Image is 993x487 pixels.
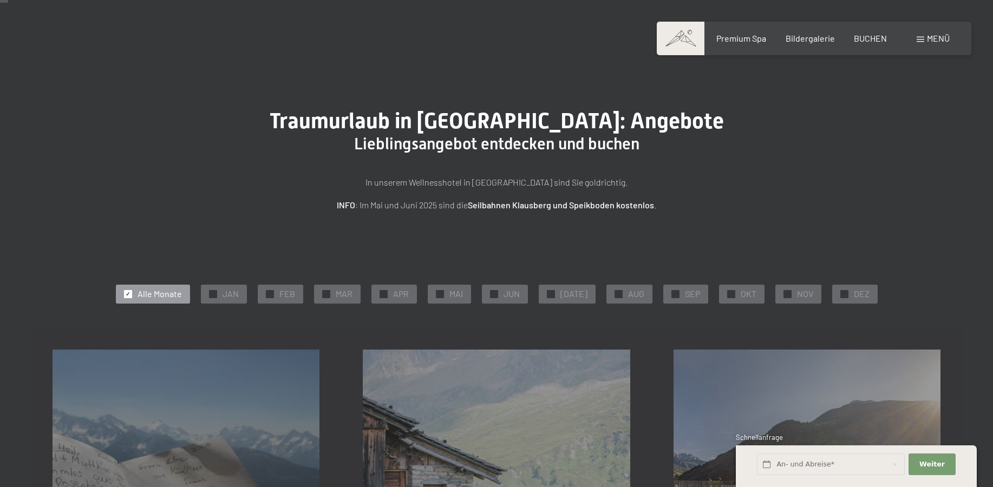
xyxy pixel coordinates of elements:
[854,33,887,43] a: BUCHEN
[854,288,870,300] span: DEZ
[138,288,182,300] span: Alle Monate
[616,290,620,298] span: ✓
[685,288,700,300] span: SEP
[560,288,587,300] span: [DATE]
[842,290,846,298] span: ✓
[324,290,328,298] span: ✓
[716,33,766,43] a: Premium Spa
[468,200,654,210] strong: Seilbahnen Klausberg und Speikboden kostenlos
[504,288,520,300] span: JUN
[548,290,553,298] span: ✓
[736,433,783,442] span: Schnellanfrage
[270,108,724,134] span: Traumurlaub in [GEOGRAPHIC_DATA]: Angebote
[354,134,639,153] span: Lieblingsangebot entdecken und buchen
[393,288,409,300] span: APR
[673,290,677,298] span: ✓
[492,290,496,298] span: ✓
[337,200,355,210] strong: INFO
[226,198,767,212] p: : Im Mai und Juni 2025 sind die .
[211,290,215,298] span: ✓
[628,288,644,300] span: AUG
[729,290,733,298] span: ✓
[797,288,813,300] span: NOV
[381,290,386,298] span: ✓
[919,459,945,469] span: Weiter
[336,288,352,300] span: MAR
[785,290,789,298] span: ✓
[226,175,767,189] p: In unserem Wellnesshotel in [GEOGRAPHIC_DATA] sind Sie goldrichtig.
[741,288,756,300] span: OKT
[437,290,442,298] span: ✓
[786,33,835,43] a: Bildergalerie
[927,33,950,43] span: Menü
[267,290,272,298] span: ✓
[279,288,295,300] span: FEB
[909,453,955,476] button: Weiter
[223,288,239,300] span: JAN
[449,288,463,300] span: MAI
[126,290,130,298] span: ✓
